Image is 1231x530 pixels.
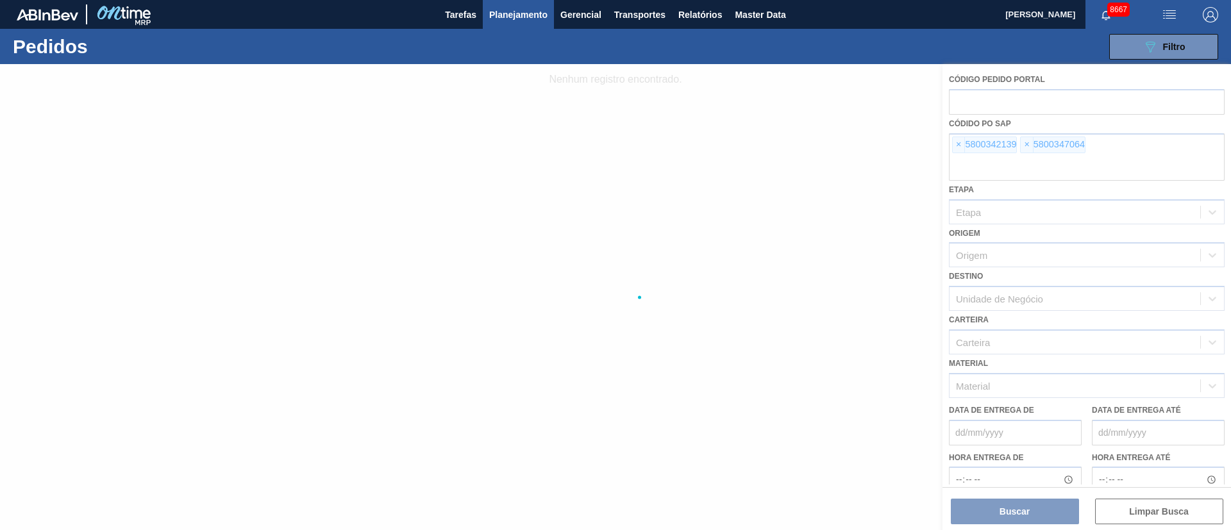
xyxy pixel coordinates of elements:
span: Planejamento [489,7,548,22]
span: Tarefas [445,7,476,22]
img: TNhmsLtSVTkK8tSr43FrP2fwEKptu5GPRR3wAAAABJRU5ErkJggg== [17,9,78,21]
span: Master Data [735,7,785,22]
h1: Pedidos [13,39,205,54]
span: Relatórios [678,7,722,22]
img: Logout [1203,7,1218,22]
button: Notificações [1085,6,1126,24]
img: userActions [1162,7,1177,22]
span: 8667 [1107,3,1130,17]
span: Filtro [1163,42,1185,52]
button: Filtro [1109,34,1218,60]
span: Transportes [614,7,666,22]
span: Gerencial [560,7,601,22]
